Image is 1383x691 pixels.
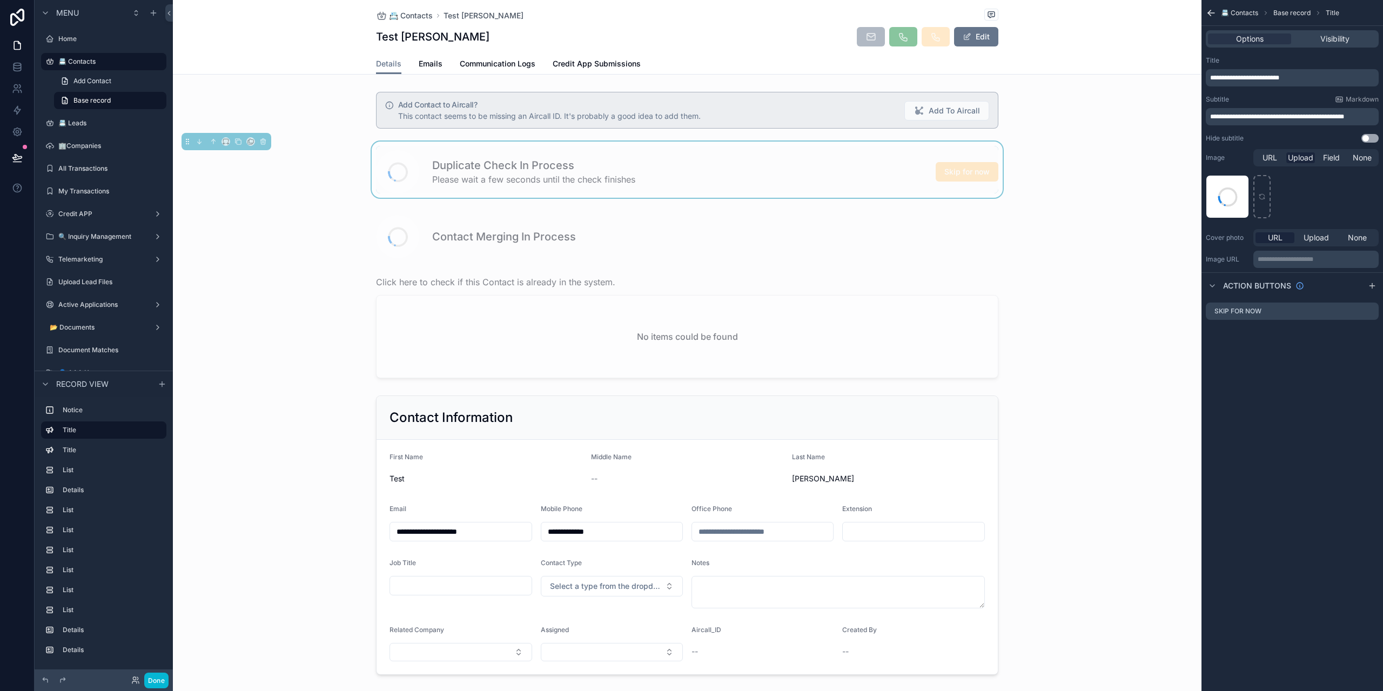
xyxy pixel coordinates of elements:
[1320,33,1350,44] span: Visibility
[432,173,635,186] span: Please wait a few seconds until the check finishes
[58,300,149,309] label: Active Applications
[41,160,166,177] a: All Transactions
[1214,307,1261,316] label: Skip for now
[63,506,162,514] label: List
[35,397,173,669] div: scrollable content
[58,119,164,128] label: 📇 Leads
[376,10,433,21] a: 📇 Contacts
[460,58,535,69] span: Communication Logs
[1253,251,1379,268] div: scrollable content
[58,164,164,173] label: All Transactions
[1206,134,1244,143] label: Hide subtitle
[58,346,164,354] label: Document Matches
[1268,232,1283,243] span: URL
[54,92,166,109] a: Base record
[63,426,158,434] label: Title
[1346,95,1379,104] span: Markdown
[1304,232,1329,243] span: Upload
[376,29,489,44] h1: Test [PERSON_NAME]
[1206,69,1379,86] div: scrollable content
[63,526,162,534] label: List
[58,210,149,218] label: Credit APP
[1206,56,1219,65] label: Title
[73,77,111,85] span: Add Contact
[1206,108,1379,125] div: scrollable content
[58,35,164,43] label: Home
[553,54,641,76] a: Credit App Submissions
[1236,33,1264,44] span: Options
[63,466,162,474] label: List
[63,626,162,634] label: Details
[63,566,162,574] label: List
[41,30,166,48] a: Home
[1335,95,1379,104] a: Markdown
[56,8,79,18] span: Menu
[444,10,523,21] a: Test [PERSON_NAME]
[1273,9,1311,17] span: Base record
[73,96,111,105] span: Base record
[460,54,535,76] a: Communication Logs
[553,58,641,69] span: Credit App Submissions
[41,364,166,381] a: 👤 AAA Users
[954,27,998,46] button: Edit
[50,323,149,332] label: 📂 Documents
[63,586,162,594] label: List
[432,158,635,173] h1: Duplicate Check In Process
[63,546,162,554] label: List
[58,368,164,377] label: 👤 AAA Users
[1206,95,1229,104] label: Subtitle
[1323,152,1340,163] span: Field
[419,58,442,69] span: Emails
[1206,153,1249,162] label: Image
[41,53,166,70] a: 📇 Contacts
[376,58,401,69] span: Details
[376,54,401,75] a: Details
[41,183,166,200] a: My Transactions
[58,57,160,66] label: 📇 Contacts
[41,341,166,359] a: Document Matches
[54,72,166,90] a: Add Contact
[56,379,109,390] span: Record view
[1353,152,1372,163] span: None
[1206,233,1249,242] label: Cover photo
[41,273,166,291] a: Upload Lead Files
[1348,232,1367,243] span: None
[58,142,164,150] label: 🏢Companies
[1326,9,1339,17] span: Title
[63,606,162,614] label: List
[41,319,166,336] a: 📂 Documents
[58,278,164,286] label: Upload Lead Files
[63,486,162,494] label: Details
[58,187,164,196] label: My Transactions
[1263,152,1277,163] span: URL
[144,673,169,688] button: Done
[1288,152,1313,163] span: Upload
[419,54,442,76] a: Emails
[41,296,166,313] a: Active Applications
[63,646,162,654] label: Details
[41,251,166,268] a: Telemarketing
[1206,255,1249,264] label: Image URL
[58,232,149,241] label: 🔍 Inquiry Management
[1223,280,1291,291] span: Action buttons
[63,406,162,414] label: Notice
[1221,9,1258,17] span: 📇 Contacts
[41,115,166,132] a: 📇 Leads
[41,137,166,155] a: 🏢Companies
[41,205,166,223] a: Credit APP
[58,255,149,264] label: Telemarketing
[389,10,433,21] span: 📇 Contacts
[41,228,166,245] a: 🔍 Inquiry Management
[63,446,162,454] label: Title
